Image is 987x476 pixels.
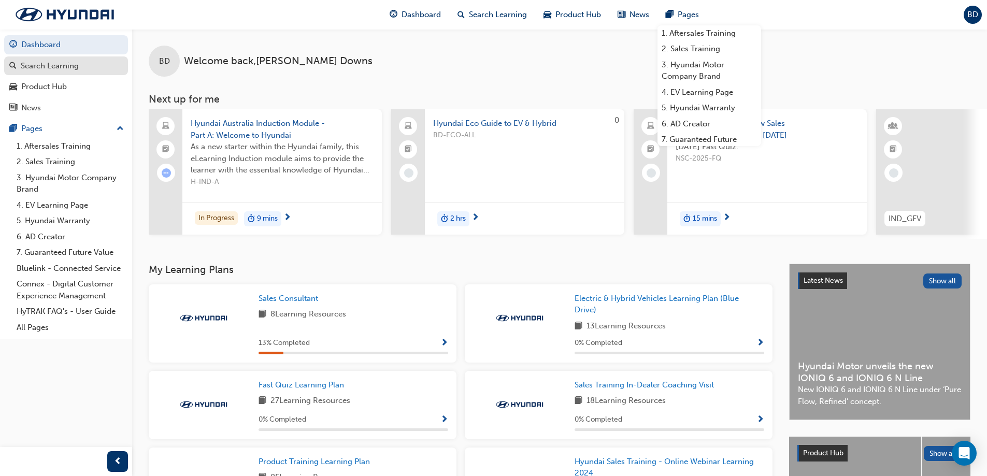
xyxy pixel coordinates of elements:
[162,120,169,133] span: laptop-icon
[404,168,413,178] span: learningRecordVerb_NONE-icon
[647,168,656,178] span: learningRecordVerb_NONE-icon
[21,123,42,135] div: Pages
[9,104,17,113] span: news-icon
[4,56,128,76] a: Search Learning
[159,55,170,67] span: BD
[9,124,17,134] span: pages-icon
[890,120,897,133] span: learningResourceType_INSTRUCTOR_LED-icon
[964,6,982,24] button: BD
[756,413,764,426] button: Show Progress
[683,212,691,226] span: duration-icon
[450,213,466,225] span: 2 hrs
[390,8,397,21] span: guage-icon
[657,25,761,41] a: 1. Aftersales Training
[575,379,718,391] a: Sales Training In-Dealer Coaching Visit
[575,395,582,408] span: book-icon
[259,414,306,426] span: 0 % Completed
[657,84,761,100] a: 4. EV Learning Page
[575,414,622,426] span: 0 % Completed
[12,244,128,261] a: 7. Guaranteed Future Value
[676,118,859,141] span: Hyundai Academy - New Sales Consultants Fast Quiz - [DATE]
[924,446,963,461] button: Show all
[440,415,448,425] span: Show Progress
[191,176,374,188] span: H-IND-A
[12,276,128,304] a: Connex - Digital Customer Experience Management
[132,93,987,105] h3: Next up for me
[923,273,962,289] button: Show all
[575,380,714,390] span: Sales Training In-Dealer Coaching Visit
[756,339,764,348] span: Show Progress
[676,141,859,153] span: [DATE] Fast Quiz.
[283,213,291,223] span: next-icon
[12,229,128,245] a: 6. AD Creator
[21,60,79,72] div: Search Learning
[657,132,761,159] a: 7. Guaranteed Future Value
[248,212,255,226] span: duration-icon
[575,337,622,349] span: 0 % Completed
[440,337,448,350] button: Show Progress
[491,313,548,323] img: Trak
[804,276,843,285] span: Latest News
[723,213,731,223] span: next-icon
[149,109,382,235] a: Hyundai Australia Induction Module - Part A: Welcome to HyundaiAs a new starter within the Hyunda...
[259,380,344,390] span: Fast Quiz Learning Plan
[440,339,448,348] span: Show Progress
[657,57,761,84] a: 3. Hyundai Motor Company Brand
[440,413,448,426] button: Show Progress
[457,8,465,21] span: search-icon
[12,170,128,197] a: 3. Hyundai Motor Company Brand
[175,313,232,323] img: Trak
[575,294,739,315] span: Electric & Hybrid Vehicles Learning Plan (Blue Drive)
[575,320,582,333] span: book-icon
[441,212,448,226] span: duration-icon
[449,4,535,25] a: search-iconSearch Learning
[175,399,232,410] img: Trak
[259,379,348,391] a: Fast Quiz Learning Plan
[535,4,609,25] a: car-iconProduct Hub
[21,102,41,114] div: News
[191,118,374,141] span: Hyundai Australia Induction Module - Part A: Welcome to Hyundai
[4,119,128,138] button: Pages
[789,264,970,420] a: Latest NewsShow allHyundai Motor unveils the new IONIQ 6 and IONIQ 6 N LineNew IONIQ 6 and IONIQ ...
[798,272,962,289] a: Latest NewsShow all
[693,213,717,225] span: 15 mins
[259,456,374,468] a: Product Training Learning Plan
[647,143,654,156] span: booktick-icon
[647,120,654,133] span: laptop-icon
[12,304,128,320] a: HyTRAK FAQ's - User Guide
[587,320,666,333] span: 13 Learning Resources
[618,8,625,21] span: news-icon
[798,384,962,407] span: New IONIQ 6 and IONIQ 6 N Line under ‘Pure Flow, Refined’ concept.
[952,441,977,466] div: Open Intercom Messenger
[676,153,859,165] span: NSC-2025-FQ
[609,4,657,25] a: news-iconNews
[587,395,666,408] span: 18 Learning Resources
[259,293,322,305] a: Sales Consultant
[803,449,843,457] span: Product Hub
[469,9,527,21] span: Search Learning
[797,445,962,461] a: Product HubShow all
[4,33,128,119] button: DashboardSearch LearningProduct HubNews
[405,120,412,133] span: laptop-icon
[162,143,169,156] span: booktick-icon
[259,308,266,321] span: book-icon
[12,138,128,154] a: 1. Aftersales Training
[270,308,346,321] span: 8 Learning Resources
[9,82,17,92] span: car-icon
[555,9,601,21] span: Product Hub
[9,40,17,50] span: guage-icon
[259,337,310,349] span: 13 % Completed
[889,213,921,225] span: IND_GFV
[4,35,128,54] a: Dashboard
[21,81,67,93] div: Product Hub
[184,55,373,67] span: Welcome back , [PERSON_NAME] Downs
[5,4,124,25] img: Trak
[657,116,761,132] a: 6. AD Creator
[405,143,412,156] span: booktick-icon
[391,109,624,235] a: 0Hyundai Eco Guide to EV & HybridBD-ECO-ALLduration-icon2 hrs
[967,9,978,21] span: BD
[4,77,128,96] a: Product Hub
[630,9,649,21] span: News
[491,399,548,410] img: Trak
